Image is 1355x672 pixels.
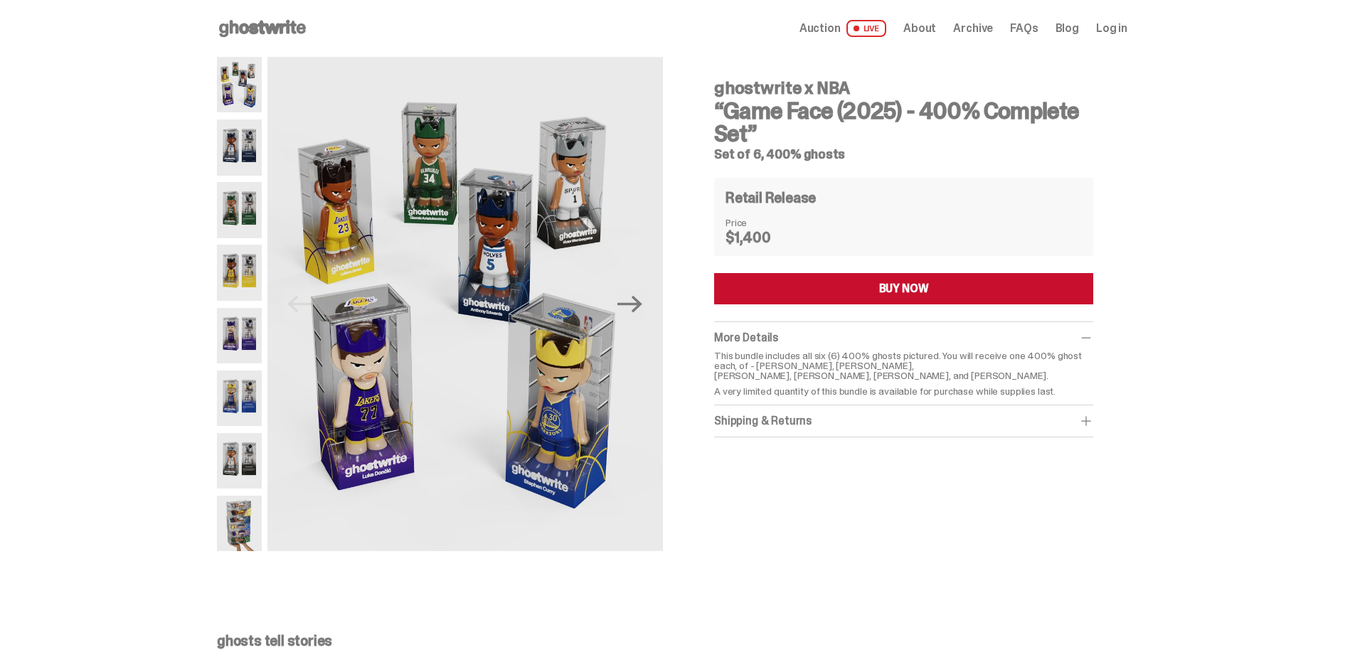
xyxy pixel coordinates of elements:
[217,496,262,551] img: NBA-400-HG-Scale.png
[1096,23,1127,34] a: Log in
[217,245,262,300] img: NBA-400-HG%20Bron.png
[846,20,887,37] span: LIVE
[714,273,1093,304] button: BUY NOW
[953,23,993,34] a: Archive
[799,20,886,37] a: Auction LIVE
[799,23,841,34] span: Auction
[217,634,1127,648] p: ghosts tell stories
[267,57,663,551] img: NBA-400-HG-Main.png
[726,218,797,228] dt: Price
[714,414,1093,428] div: Shipping & Returns
[903,23,936,34] a: About
[714,100,1093,145] h3: “Game Face (2025) - 400% Complete Set”
[1056,23,1079,34] a: Blog
[217,308,262,363] img: NBA-400-HG-Luka.png
[879,283,929,294] div: BUY NOW
[217,57,262,112] img: NBA-400-HG-Main.png
[217,119,262,175] img: NBA-400-HG-Ant.png
[1010,23,1038,34] a: FAQs
[714,148,1093,161] h5: Set of 6, 400% ghosts
[714,351,1093,380] p: This bundle includes all six (6) 400% ghosts pictured. You will receive one 400% ghost each, of -...
[217,182,262,238] img: NBA-400-HG-Giannis.png
[217,370,262,426] img: NBA-400-HG-Steph.png
[714,386,1093,396] p: A very limited quantity of this bundle is available for purchase while supplies last.
[615,289,646,320] button: Next
[726,230,797,245] dd: $1,400
[714,80,1093,97] h4: ghostwrite x NBA
[726,191,816,205] h4: Retail Release
[217,433,262,489] img: NBA-400-HG-Wemby.png
[714,330,778,345] span: More Details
